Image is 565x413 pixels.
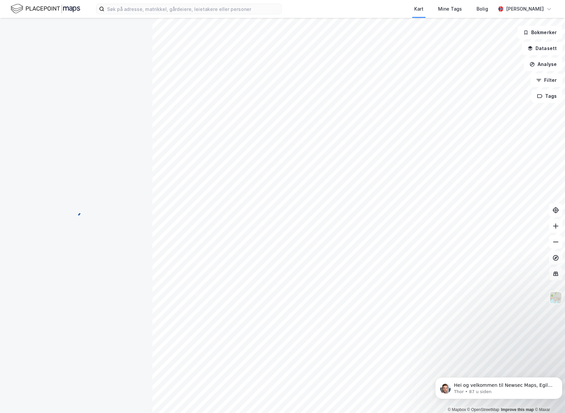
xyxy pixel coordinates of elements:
[477,5,488,13] div: Bolig
[438,5,462,13] div: Mine Tags
[467,407,499,412] a: OpenStreetMap
[532,89,562,103] button: Tags
[524,58,562,71] button: Analyse
[501,407,534,412] a: Improve this map
[506,5,544,13] div: [PERSON_NAME]
[71,206,82,217] img: spinner.a6d8c91a73a9ac5275cf975e30b51cfb.svg
[414,5,424,13] div: Kart
[448,407,466,412] a: Mapbox
[104,4,281,14] input: Søk på adresse, matrikkel, gårdeiere, leietakere eller personer
[531,74,562,87] button: Filter
[432,363,565,410] iframe: Intercom notifications melding
[518,26,562,39] button: Bokmerker
[522,42,562,55] button: Datasett
[11,3,80,15] img: logo.f888ab2527a4732fd821a326f86c7f29.svg
[549,291,562,304] img: Z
